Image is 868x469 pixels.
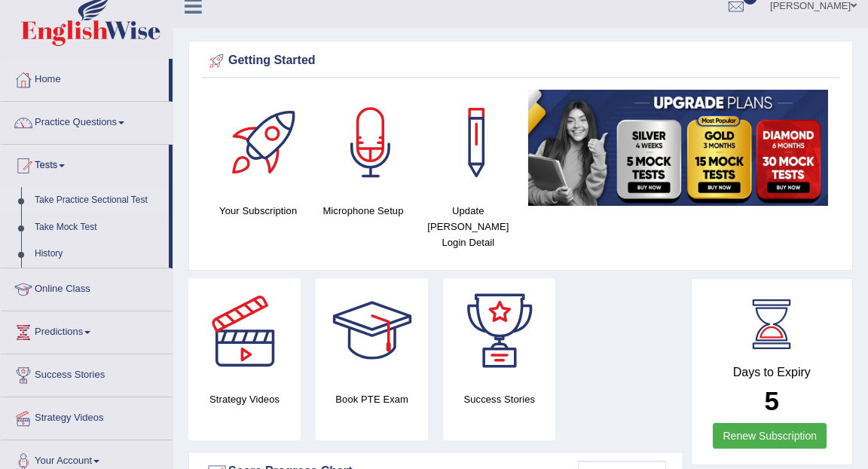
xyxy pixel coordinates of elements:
[1,354,173,392] a: Success Stories
[316,391,428,407] h4: Book PTE Exam
[423,203,513,250] h4: Update [PERSON_NAME] Login Detail
[318,203,408,219] h4: Microphone Setup
[28,214,169,241] a: Take Mock Test
[1,397,173,435] a: Strategy Videos
[528,90,828,206] img: small5.jpg
[1,59,169,97] a: Home
[1,311,173,349] a: Predictions
[443,391,555,407] h4: Success Stories
[206,50,836,72] div: Getting Started
[1,268,173,306] a: Online Class
[188,391,301,407] h4: Strategy Videos
[713,423,827,449] a: Renew Subscription
[28,241,169,268] a: History
[765,386,779,415] b: 5
[213,203,303,219] h4: Your Subscription
[1,145,169,182] a: Tests
[1,102,173,139] a: Practice Questions
[28,187,169,214] a: Take Practice Sectional Test
[708,366,836,379] h4: Days to Expiry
